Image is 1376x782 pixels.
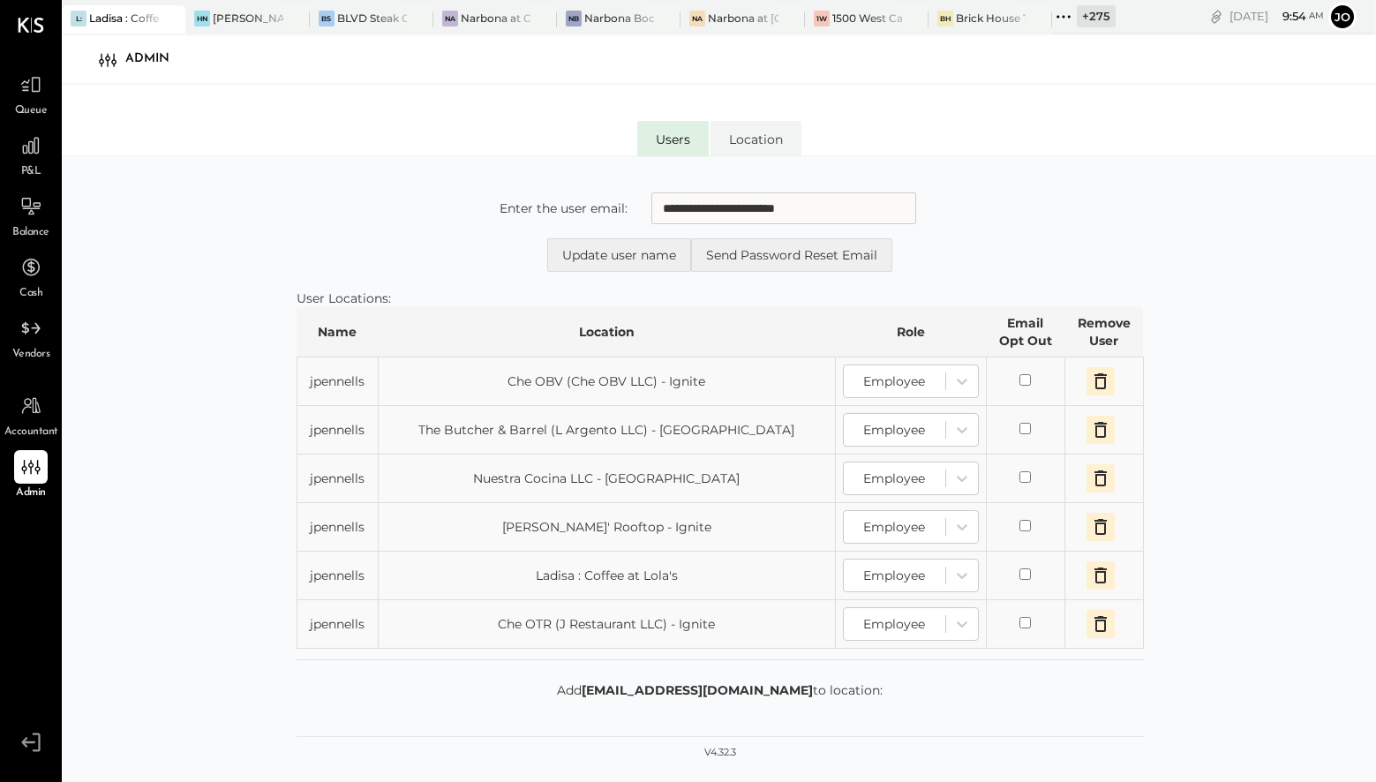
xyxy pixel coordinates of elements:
span: Balance [12,225,49,241]
td: Che OTR (J Restaurant LLC) - Ignite [378,600,835,649]
li: Users [637,121,709,156]
div: Narbona at Cocowalk LLC [461,11,530,26]
div: BH [937,11,953,26]
td: jpennells [297,503,378,552]
td: Nuestra Cocina LLC - [GEOGRAPHIC_DATA] [378,455,835,503]
td: jpennells [297,600,378,649]
span: P&L [21,164,41,180]
button: Jo [1328,3,1357,31]
td: [PERSON_NAME]' Rooftop - Ignite [378,503,835,552]
td: Ladisa : Coffee at Lola's [378,552,835,600]
div: 1W [814,11,830,26]
span: Vendors [12,347,50,363]
div: [DATE] [1229,8,1324,25]
div: L: [71,11,86,26]
th: Remove User [1064,307,1143,357]
div: Admin [125,45,187,73]
div: v 4.32.3 [704,746,736,760]
div: Na [689,11,705,26]
div: copy link [1207,7,1225,26]
a: P&L [1,129,61,180]
strong: [EMAIL_ADDRESS][DOMAIN_NAME] [582,682,813,698]
div: HN [194,11,210,26]
div: + 275 [1077,5,1116,27]
td: Che OBV (Che OBV LLC) - Ignite [378,357,835,406]
div: [PERSON_NAME]'s Nashville [213,11,282,26]
span: Queue [15,103,48,119]
a: Accountant [1,389,61,440]
th: Location [378,307,835,357]
p: Add to location: [557,681,883,699]
div: Na [442,11,458,26]
div: NB [566,11,582,26]
span: Admin [16,485,46,501]
a: Balance [1,190,61,241]
th: Email Opt Out [986,307,1064,357]
td: jpennells [297,357,378,406]
div: Narbona at [GEOGRAPHIC_DATA] LLC [708,11,778,26]
th: Name [297,307,378,357]
div: BS [319,11,335,26]
div: Brick House Tally RE LLC [956,11,1026,26]
a: Queue [1,68,61,119]
button: Send Password Reset Email [691,238,892,272]
div: User Locations: [297,289,1144,307]
div: Narbona Boca Ratōn [584,11,654,26]
label: Enter the user email: [500,199,628,217]
span: Cash [19,286,42,302]
td: jpennells [297,406,378,455]
td: jpennells [297,552,378,600]
li: Location [711,121,801,156]
a: Admin [1,450,61,501]
div: Ladisa : Coffee at Lola's [89,11,159,26]
th: Role [835,307,986,357]
span: Accountant [4,425,58,440]
td: jpennells [297,455,378,503]
div: BLVD Steak Calabasas [337,11,407,26]
button: Update user name [547,238,691,272]
div: 1500 West Capital LP [832,11,902,26]
a: Cash [1,251,61,302]
td: The Butcher & Barrel (L Argento LLC) - [GEOGRAPHIC_DATA] [378,406,835,455]
a: Vendors [1,312,61,363]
